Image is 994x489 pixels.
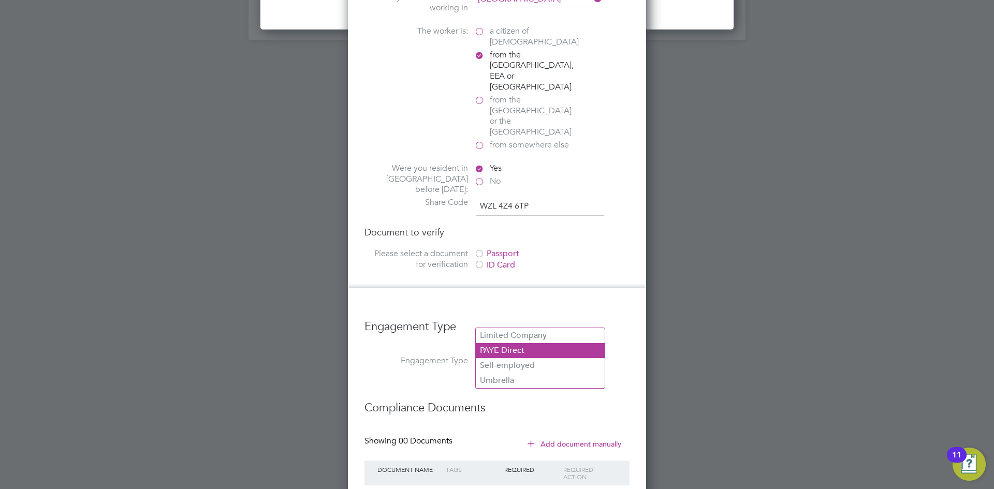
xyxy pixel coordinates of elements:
label: Share Code [364,197,468,208]
span: Yes [490,163,502,174]
span: from the [GEOGRAPHIC_DATA], EEA or [GEOGRAPHIC_DATA] [490,50,578,93]
div: Required [502,461,560,478]
label: Engagement Type [364,355,468,366]
div: Passport [474,248,630,259]
span: a citizen of [DEMOGRAPHIC_DATA] [490,26,579,48]
div: Document Name [375,461,443,478]
div: 11 [952,455,961,468]
button: Add document manually [520,436,630,452]
div: Tags [443,461,502,478]
div: Required Action [561,461,619,485]
div: ID Card [474,260,630,271]
label: Please select a document for verification [364,248,468,270]
span: from the [GEOGRAPHIC_DATA] or the [GEOGRAPHIC_DATA] [490,95,578,138]
h4: Document to verify [364,226,630,238]
span: 00 Documents [399,436,452,446]
label: Were you resident in [GEOGRAPHIC_DATA] before [DATE]: [364,163,468,195]
h3: Compliance Documents [364,390,630,416]
li: Umbrella [476,373,605,388]
h3: Engagement Type [364,309,630,334]
li: PAYE Direct [476,343,605,358]
li: Limited Company [476,328,605,343]
div: Showing [364,436,455,447]
button: Open Resource Center, 11 new notifications [953,448,986,481]
li: Self-employed [476,358,605,373]
span: from somewhere else [490,140,569,151]
label: The worker is: [364,26,468,37]
span: No [490,176,501,187]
